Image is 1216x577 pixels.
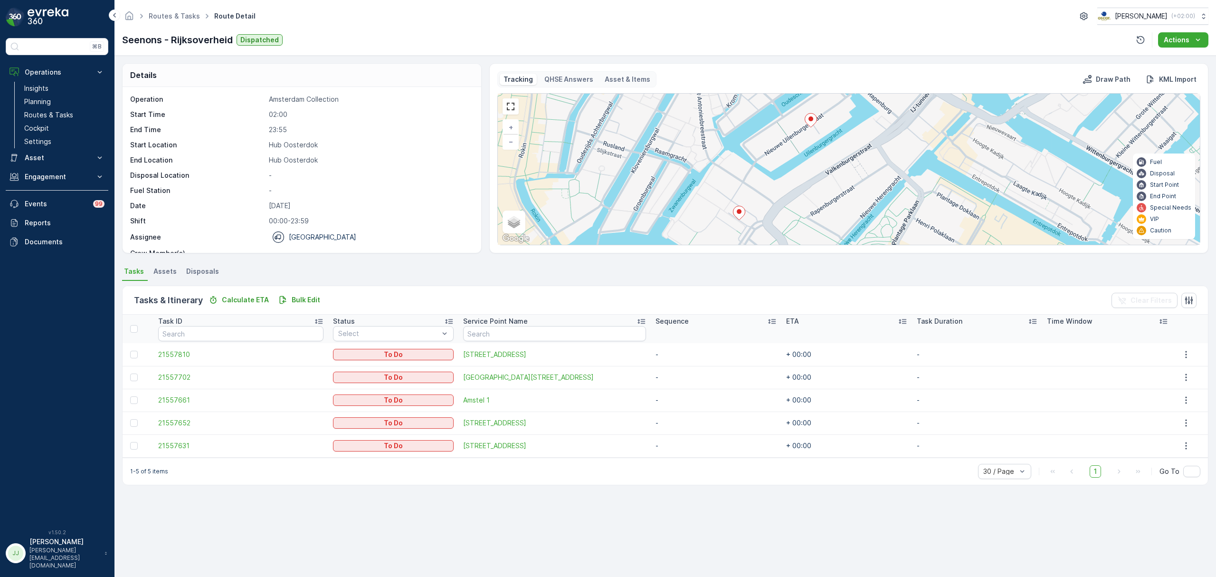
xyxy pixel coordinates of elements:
[6,63,108,82] button: Operations
[503,212,524,232] a: Layers
[130,95,265,104] p: Operation
[275,294,324,306] button: Bulk Edit
[158,317,182,326] p: Task ID
[544,75,593,84] p: QHSE Answers
[20,82,108,95] a: Insights
[25,67,89,77] p: Operations
[24,110,73,120] p: Routes & Tasks
[269,186,471,195] p: -
[503,99,518,114] a: View Fullscreen
[1150,181,1179,189] p: Start Point
[912,412,1043,434] td: -
[463,373,646,382] span: [GEOGRAPHIC_DATA][STREET_ADDRESS]
[205,294,273,306] button: Calculate ETA
[130,374,138,381] div: Toggle Row Selected
[503,75,533,84] p: Tracking
[134,294,203,307] p: Tasks & Itinerary
[463,395,646,405] a: Amstel 1
[130,216,265,226] p: Shift
[130,125,265,135] p: End Time
[269,140,471,150] p: Hub Oosterdok
[605,75,650,84] p: Asset & Items
[20,95,108,108] a: Planning
[149,12,200,20] a: Routes & Tasks
[6,8,25,27] img: logo
[269,110,471,119] p: 02:00
[498,94,1200,245] div: 0
[463,350,646,359] a: Weesperplein 8
[6,148,108,167] button: Asset
[651,343,781,366] td: -
[153,267,177,276] span: Assets
[333,440,454,452] button: To Do
[333,372,454,383] button: To Do
[222,295,269,305] p: Calculate ETA
[8,546,23,561] div: JJ
[25,237,104,247] p: Documents
[912,366,1043,389] td: -
[1097,8,1208,25] button: [PERSON_NAME](+02:00)
[158,373,323,382] a: 21557702
[384,441,403,451] p: To Do
[130,351,138,358] div: Toggle Row Selected
[130,171,265,180] p: Disposal Location
[25,199,87,209] p: Events
[463,441,646,451] span: [STREET_ADDRESS]
[1142,74,1200,85] button: KML Import
[1096,75,1130,84] p: Draw Path
[130,249,265,258] p: Crew Member(s)
[130,140,265,150] p: Start Location
[158,350,323,359] a: 21557810
[6,537,108,569] button: JJ[PERSON_NAME][PERSON_NAME][EMAIL_ADDRESS][DOMAIN_NAME]
[25,153,89,163] p: Asset
[338,329,439,338] p: Select
[463,418,646,428] span: [STREET_ADDRESS]
[6,529,108,535] span: v 1.50.2
[269,201,471,211] p: [DATE]
[500,232,532,245] img: Google
[130,419,138,427] div: Toggle Row Selected
[384,395,403,405] p: To Do
[1115,11,1168,21] p: [PERSON_NAME]
[240,35,279,45] p: Dispatched
[158,395,323,405] a: 21557661
[24,137,51,146] p: Settings
[237,34,283,46] button: Dispatched
[781,343,912,366] td: + 00:00
[25,172,89,182] p: Engagement
[124,267,144,276] span: Tasks
[384,418,403,428] p: To Do
[1150,170,1175,177] p: Disposal
[130,69,157,81] p: Details
[269,249,471,258] p: -
[912,434,1043,457] td: -
[25,218,104,228] p: Reports
[1097,11,1111,21] img: basis-logo_rgb2x.png
[1150,227,1171,234] p: Caution
[333,349,454,360] button: To Do
[212,11,257,21] span: Route Detail
[463,373,646,382] a: Nieuwe Uilenburgerstraat 59
[655,317,689,326] p: Sequence
[289,232,356,242] p: [GEOGRAPHIC_DATA]
[509,137,513,145] span: −
[1159,467,1179,476] span: Go To
[6,194,108,213] a: Events99
[158,418,323,428] a: 21557652
[1158,32,1208,48] button: Actions
[1150,158,1162,166] p: Fuel
[912,343,1043,366] td: -
[130,155,265,165] p: End Location
[333,394,454,406] button: To Do
[333,317,355,326] p: Status
[651,412,781,434] td: -
[124,14,134,22] a: Homepage
[781,434,912,457] td: + 00:00
[186,267,219,276] span: Disposals
[20,122,108,135] a: Cockpit
[29,537,100,547] p: [PERSON_NAME]
[1150,192,1176,200] p: End Point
